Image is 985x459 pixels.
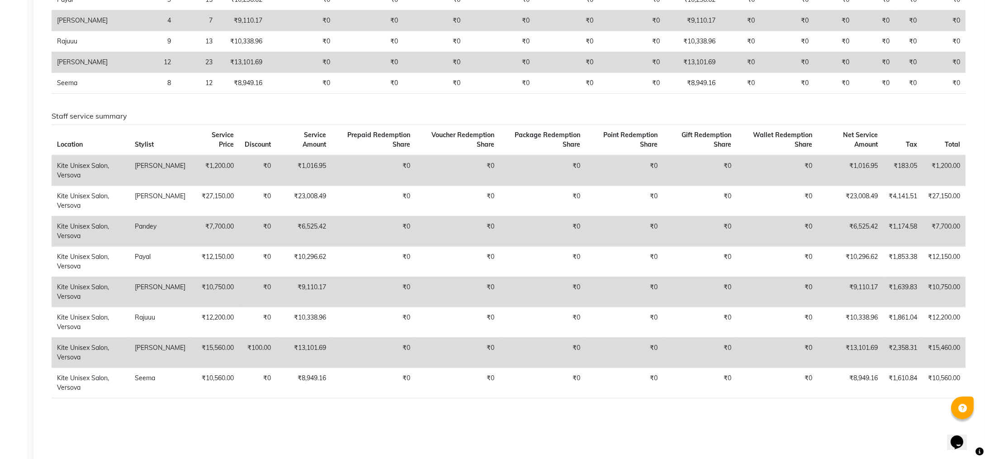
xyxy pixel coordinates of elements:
td: ₹0 [500,155,586,186]
td: ₹12,150.00 [923,246,966,277]
span: Voucher Redemption Share [431,131,494,148]
td: [PERSON_NAME] [129,155,191,186]
td: ₹0 [500,337,586,368]
td: ₹10,560.00 [191,368,239,398]
td: ₹10,338.96 [218,31,268,52]
td: ₹0 [855,52,895,73]
td: ₹1,016.95 [276,155,331,186]
span: Package Redemption Share [515,131,581,148]
td: ₹8,949.16 [665,73,720,94]
td: ₹100.00 [239,337,276,368]
td: ₹0 [239,277,276,307]
td: ₹0 [599,10,666,31]
td: ₹27,150.00 [191,186,239,216]
td: ₹0 [331,368,416,398]
td: ₹10,296.62 [818,246,883,277]
td: ₹0 [416,216,500,246]
td: ₹12,200.00 [923,307,966,337]
td: ₹0 [663,307,737,337]
td: ₹10,338.96 [818,307,883,337]
td: ₹0 [760,73,814,94]
td: ₹0 [855,31,895,52]
td: ₹12,150.00 [191,246,239,277]
td: ₹0 [586,246,663,277]
td: [PERSON_NAME] [129,186,191,216]
td: ₹0 [586,216,663,246]
td: ₹0 [663,186,737,216]
td: ₹0 [416,337,500,368]
td: ₹0 [737,186,818,216]
td: ₹0 [599,52,666,73]
td: ₹10,750.00 [191,277,239,307]
td: ₹23,008.49 [818,186,883,216]
td: ₹0 [416,186,500,216]
td: ₹0 [331,216,416,246]
td: ₹27,150.00 [923,186,966,216]
span: Wallet Redemption Share [753,131,812,148]
td: ₹23,008.49 [276,186,331,216]
td: ₹0 [466,73,535,94]
td: ₹0 [403,73,465,94]
span: Gift Redemption Share [682,131,731,148]
td: ₹15,460.00 [923,337,966,368]
td: ₹0 [331,246,416,277]
td: ₹0 [500,246,586,277]
td: Kite Unisex Salon, Versova [52,277,129,307]
td: ₹0 [336,31,403,52]
td: 8 [113,73,176,94]
td: ₹0 [500,216,586,246]
td: 13 [176,31,218,52]
td: ₹9,110.17 [665,10,720,31]
td: ₹0 [737,277,818,307]
td: Kite Unisex Salon, Versova [52,216,129,246]
span: Service Amount [303,131,326,148]
td: ₹0 [586,307,663,337]
td: ₹0 [239,246,276,277]
td: [PERSON_NAME] [129,337,191,368]
td: ₹0 [268,10,336,31]
td: ₹183.05 [883,155,923,186]
td: ₹0 [923,10,966,31]
td: ₹0 [535,10,599,31]
td: ₹0 [535,73,599,94]
td: ₹0 [721,31,760,52]
td: Seema [129,368,191,398]
td: ₹0 [855,10,895,31]
td: Kite Unisex Salon, Versova [52,337,129,368]
td: ₹0 [586,186,663,216]
td: ₹0 [663,246,737,277]
td: ₹0 [737,337,818,368]
td: ₹0 [416,246,500,277]
td: 4 [113,10,176,31]
td: ₹0 [586,368,663,398]
td: ₹0 [416,277,500,307]
td: ₹0 [760,31,814,52]
td: ₹7,700.00 [923,216,966,246]
td: ₹12,200.00 [191,307,239,337]
td: ₹0 [403,10,465,31]
td: ₹0 [500,368,586,398]
td: Kite Unisex Salon, Versova [52,155,129,186]
td: ₹0 [760,52,814,73]
td: ₹0 [923,52,966,73]
td: Rajuuu [52,31,113,52]
td: ₹0 [663,155,737,186]
td: ₹0 [923,31,966,52]
td: ₹0 [737,307,818,337]
td: Payal [129,246,191,277]
td: ₹0 [586,155,663,186]
td: ₹0 [500,307,586,337]
td: ₹0 [331,277,416,307]
td: ₹9,110.17 [818,277,883,307]
td: ₹10,338.96 [665,31,720,52]
td: ₹0 [239,307,276,337]
td: ₹0 [535,31,599,52]
td: Kite Unisex Salon, Versova [52,368,129,398]
td: ₹0 [895,31,922,52]
td: ₹13,101.69 [276,337,331,368]
td: ₹0 [814,10,854,31]
td: 7 [176,10,218,31]
td: ₹0 [336,73,403,94]
td: ₹0 [466,10,535,31]
td: ₹0 [239,368,276,398]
